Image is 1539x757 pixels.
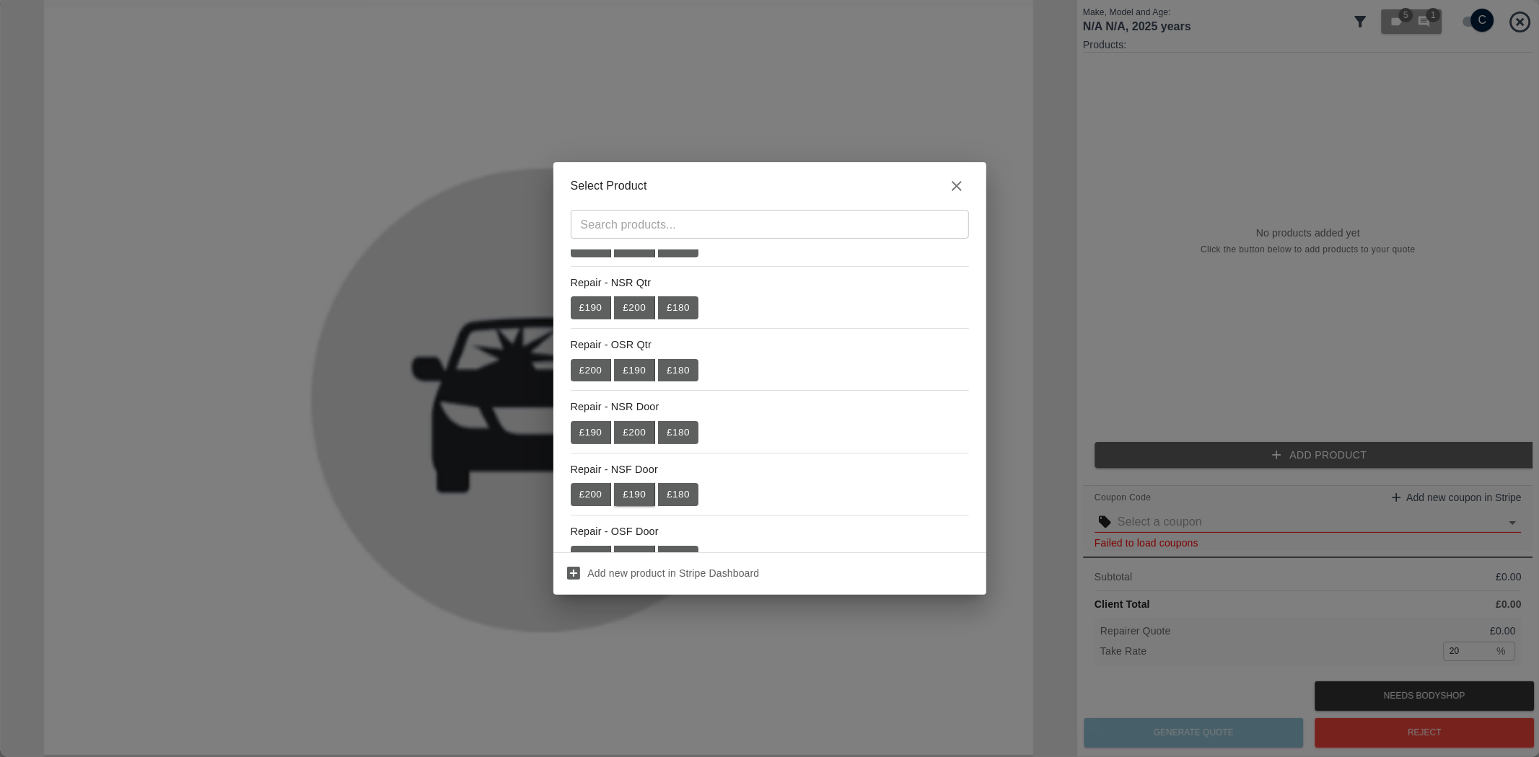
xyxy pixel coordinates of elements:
[614,421,655,444] button: £200
[571,359,612,382] button: £200
[614,483,655,506] button: £190
[571,483,612,506] button: £200
[571,337,969,353] p: Repair - OSR Qtr
[658,421,698,444] button: £180
[571,296,612,319] button: £190
[571,524,969,540] p: Repair - OSF Door
[614,546,655,569] button: £180
[658,483,698,506] button: £180
[614,359,655,382] button: £190
[588,566,760,580] p: Add new product in Stripe Dashboard
[571,177,647,195] p: Select Product
[571,546,612,569] button: £200
[571,421,612,444] button: £190
[571,275,969,291] p: Repair - NSR Qtr
[658,296,698,319] button: £180
[571,462,969,478] p: Repair - NSF Door
[571,399,969,415] p: Repair - NSR Door
[614,296,655,319] button: £200
[658,359,698,382] button: £180
[658,546,698,569] button: £190
[575,214,941,234] input: Search products...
